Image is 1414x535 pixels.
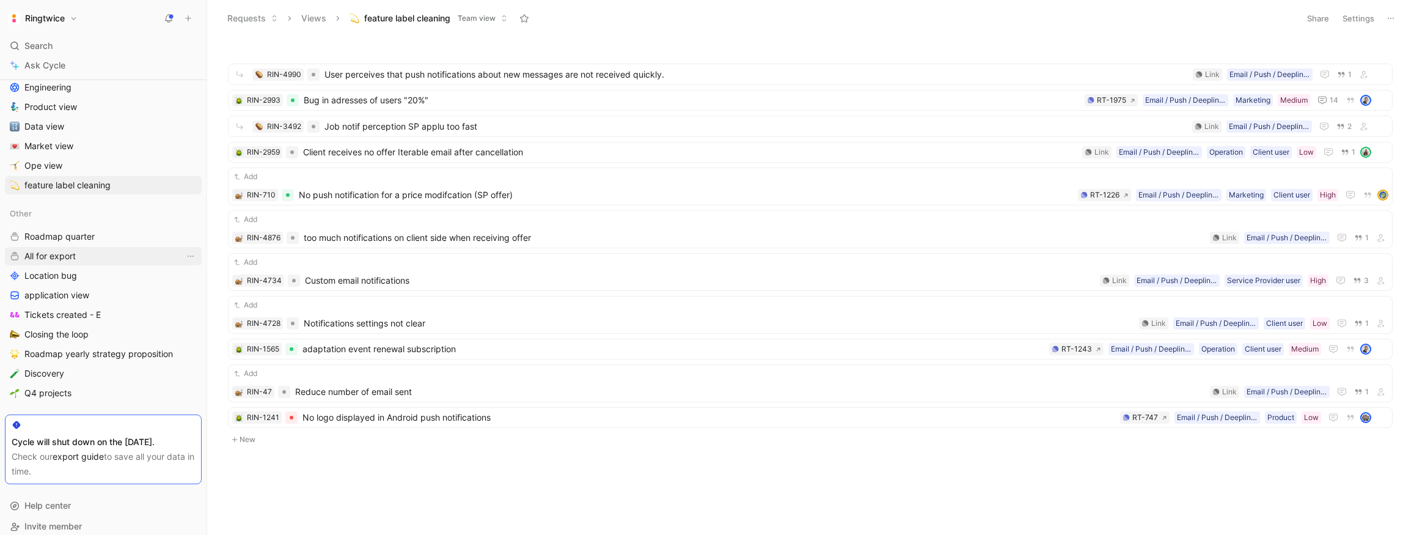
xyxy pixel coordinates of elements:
span: too much notifications on client side when receiving offer [304,231,1205,245]
span: Help center [24,500,71,511]
button: 💫 [7,178,22,193]
button: Add [232,213,259,226]
div: Link [1222,386,1237,398]
a: 🥔RIN-4990User perceives that push notifications about new messages are not received quickly.Email... [228,64,1393,85]
img: avatar [1361,96,1370,105]
img: Ringtwice [8,12,20,24]
div: Other [5,204,202,223]
div: Link [1112,275,1127,287]
span: feature label cleaning [364,12,450,24]
div: 🐌 [235,191,243,199]
a: export guide [53,451,104,462]
a: Add🐌RIN-4728Notifications settings not clearLowClient userEmail / Push / Deeplink / Iterable (Gen... [228,296,1393,334]
div: RIN-4876 [247,232,280,244]
a: Location bug [5,267,202,285]
div: Email / Push / Deeplink / Iterable (General) [1177,411,1258,424]
button: 1 [1352,231,1371,245]
div: 🐌 [235,234,243,242]
button: View actions [185,250,197,262]
span: Team view [458,12,496,24]
img: 🐌 [235,320,243,328]
button: New [227,432,1394,447]
div: 🐌 [235,276,243,285]
button: Share [1302,10,1335,27]
button: 🥔 [255,122,263,131]
div: RT-1243 [1061,343,1092,355]
button: 🪲 [235,345,243,353]
span: 1 [1365,320,1369,327]
img: 🌱 [10,388,20,398]
img: 🥔 [255,71,263,78]
button: 🐌 [235,319,243,328]
div: RIN-710 [247,189,276,201]
div: RIN-2959 [247,146,280,158]
div: Email / Push / Deeplink / Iterable (General) [1111,343,1192,355]
span: Discovery [24,367,64,380]
span: Other [10,207,32,220]
button: 🌟 [7,347,22,361]
img: 💫 [350,13,359,23]
div: New [222,42,1399,448]
div: Search [5,37,202,55]
div: Cycle will shut down on the [DATE]. [12,435,195,449]
button: Settings [1337,10,1380,27]
a: Ask Cycle [5,56,202,75]
div: High [1310,275,1326,287]
div: Link [1151,317,1166,330]
img: 💫 [10,180,20,190]
div: Help center [5,496,202,515]
div: Medium [1280,94,1308,106]
img: 🐌 [235,192,243,199]
button: Add [232,171,259,183]
span: Market view [24,140,73,152]
div: Client user [1253,146,1289,158]
a: 🧪Discovery [5,364,202,383]
a: 📣Closing the loop [5,325,202,344]
img: 🪲 [235,415,243,422]
img: 🐌 [235,389,243,396]
a: application view [5,286,202,304]
button: 🌱 [7,386,22,400]
div: Operation [1209,146,1243,158]
div: Link [1205,68,1220,81]
div: Team viewImprovement days🤸Ope view projectsEngineering🧞‍♂️Product view🔢Data view💌Market view🤸Ope ... [5,16,202,194]
a: 🥔RIN-3492Job notif perception SP applu too fastEmail / Push / Deeplink / Iterable (General)Link2 [228,116,1393,137]
button: Add [232,367,259,380]
div: Link [1094,146,1109,158]
button: 💫feature label cleaningTeam view [344,9,513,28]
button: RingtwiceRingtwice [5,10,81,27]
div: Client user [1266,317,1303,330]
span: application view [24,289,89,301]
div: RIN-2993 [247,94,280,106]
div: Marketing [1229,189,1264,201]
div: 🪲 [235,148,243,157]
span: Custom email notifications [305,273,1095,288]
div: RIN-4728 [247,317,280,330]
a: Add🐌RIN-710No push notification for a price modifcation (SP offer)HighClient userMarketingEmail /... [228,168,1393,205]
button: 1 [1352,385,1371,399]
div: Email / Push / Deeplink / Iterable (General) [1145,94,1226,106]
img: 📣 [10,330,20,339]
button: 1 [1335,68,1354,81]
span: Roadmap quarter [24,231,95,243]
button: 💌 [7,139,22,153]
div: Product [1267,411,1294,424]
button: 🔢 [7,119,22,134]
img: 🧪 [10,369,20,378]
img: avatar [1361,148,1370,157]
div: Email / Push / Deeplink / Iterable (General) [1229,120,1310,133]
button: 2 [1334,120,1354,133]
a: 🔢Data view [5,117,202,136]
div: RIN-3492 [267,120,301,133]
a: All for exportView actions [5,247,202,265]
a: Add🐌RIN-47Reduce number of email sentEmail / Push / Deeplink / Iterable (General)Link1 [228,364,1393,402]
span: feature label cleaning [24,179,111,191]
div: RIN-1565 [247,343,279,355]
div: Medium [1291,343,1319,355]
a: Roadmap quarter [5,227,202,246]
div: Email / Push / Deeplink / Iterable (General) [1119,146,1200,158]
div: OtherRoadmap quarterAll for exportView actionsLocation bugapplication viewTickets created - E📣Clo... [5,204,202,402]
